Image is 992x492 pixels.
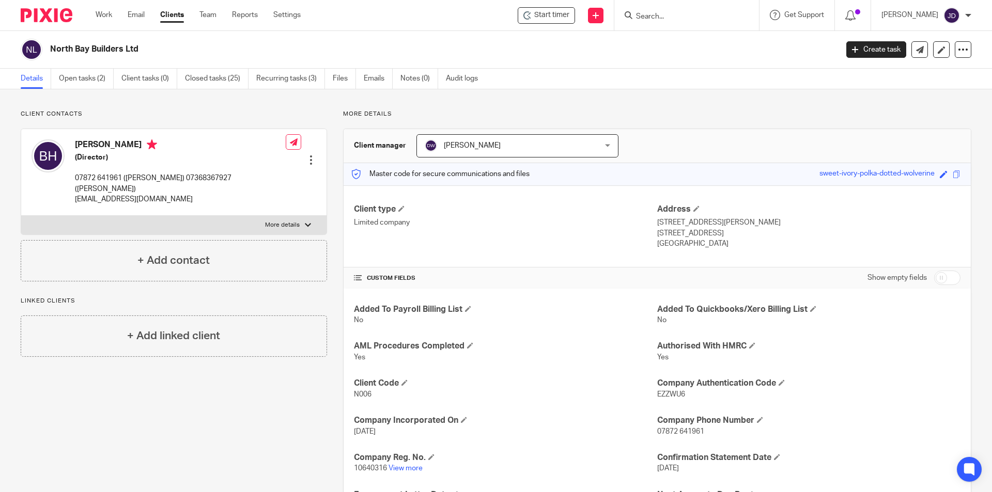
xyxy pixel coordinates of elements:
[657,391,685,398] span: EZZWU6
[534,10,569,21] span: Start timer
[389,465,423,472] a: View more
[354,274,657,282] h4: CUSTOM FIELDS
[75,194,286,204] p: [EMAIL_ADDRESS][DOMAIN_NAME]
[446,69,486,89] a: Audit logs
[351,169,530,179] p: Master code for secure communications and files
[867,273,927,283] label: Show empty fields
[354,217,657,228] p: Limited company
[819,168,935,180] div: sweet-ivory-polka-dotted-wolverine
[354,354,365,361] span: Yes
[943,7,960,24] img: svg%3E
[657,204,960,215] h4: Address
[354,204,657,215] h4: Client type
[21,69,51,89] a: Details
[160,10,184,20] a: Clients
[364,69,393,89] a: Emails
[75,173,286,194] p: 07872 641961 ([PERSON_NAME]) 07368367927 ([PERSON_NAME])
[128,10,145,20] a: Email
[256,69,325,89] a: Recurring tasks (3)
[273,10,301,20] a: Settings
[354,391,371,398] span: N006
[518,7,575,24] div: North Bay Builders Ltd
[75,152,286,163] h5: (Director)
[21,297,327,305] p: Linked clients
[354,140,406,151] h3: Client manager
[657,316,667,324] span: No
[50,44,675,55] h2: North Bay Builders Ltd
[784,11,824,19] span: Get Support
[657,304,960,315] h4: Added To Quickbooks/Xero Billing List
[137,252,210,268] h4: + Add contact
[657,465,679,472] span: [DATE]
[354,316,363,324] span: No
[354,378,657,389] h4: Client Code
[354,428,376,435] span: [DATE]
[657,228,960,239] p: [STREET_ADDRESS]
[127,328,220,344] h4: + Add linked client
[354,465,387,472] span: 10640316
[657,341,960,352] h4: Authorised With HMRC
[147,139,157,150] i: Primary
[657,239,960,249] p: [GEOGRAPHIC_DATA]
[354,341,657,352] h4: AML Procedures Completed
[21,110,327,118] p: Client contacts
[400,69,438,89] a: Notes (0)
[881,10,938,20] p: [PERSON_NAME]
[265,221,300,229] p: More details
[333,69,356,89] a: Files
[657,354,669,361] span: Yes
[354,304,657,315] h4: Added To Payroll Billing List
[354,452,657,463] h4: Company Reg. No.
[657,452,960,463] h4: Confirmation Statement Date
[21,39,42,60] img: svg%3E
[343,110,971,118] p: More details
[444,142,501,149] span: [PERSON_NAME]
[657,378,960,389] h4: Company Authentication Code
[232,10,258,20] a: Reports
[96,10,112,20] a: Work
[185,69,249,89] a: Closed tasks (25)
[21,8,72,22] img: Pixie
[32,139,65,172] img: svg%3E
[635,12,728,22] input: Search
[657,428,704,435] span: 07872 641961
[425,139,437,152] img: svg%3E
[354,415,657,426] h4: Company Incorporated On
[657,415,960,426] h4: Company Phone Number
[121,69,177,89] a: Client tasks (0)
[59,69,114,89] a: Open tasks (2)
[75,139,286,152] h4: [PERSON_NAME]
[657,217,960,228] p: [STREET_ADDRESS][PERSON_NAME]
[846,41,906,58] a: Create task
[199,10,216,20] a: Team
